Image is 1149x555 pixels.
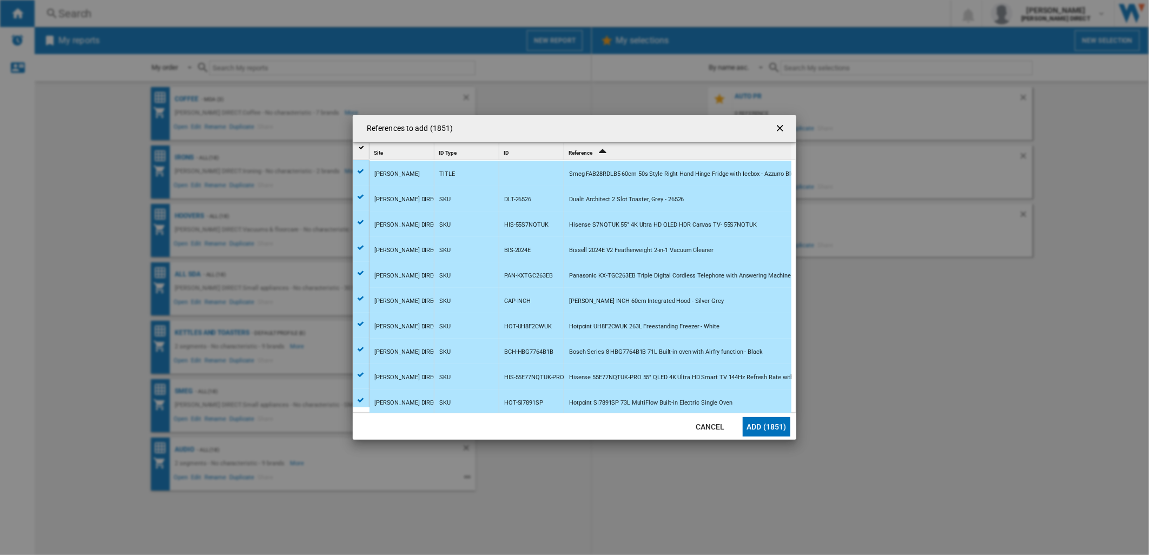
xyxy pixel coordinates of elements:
[374,365,441,390] div: [PERSON_NAME] DIRECT
[439,263,451,288] div: SKU
[504,391,543,415] div: HOT-SI7891SP
[504,365,564,390] div: HIS-55E77NQTUK-PRO
[566,143,791,160] div: Reference Sort Ascending
[569,391,732,415] div: Hotpoint SI7891SP 73L MultiFlow Built-in Electric Single Oven
[569,150,592,156] span: Reference
[374,340,441,365] div: [PERSON_NAME] DIRECT
[569,213,757,237] div: Hisense S7NQTUK 55" 4K Ultra HD QLED HDR Canvas TV- 55S7NQTUK
[437,143,499,160] div: ID Type Sort None
[501,143,564,160] div: ID Sort None
[569,365,811,390] div: Hisense 55E77NQTUK-PRO 55" QLED 4K Ultra HD Smart TV 144Hz Refresh Rate with Freely
[437,143,499,160] div: Sort None
[374,150,383,156] span: Site
[439,340,451,365] div: SKU
[439,238,451,263] div: SKU
[770,118,792,140] button: getI18NText('BUTTONS.CLOSE_DIALOG')
[569,263,791,288] div: Panasonic KX-TGC263EB Triple Digital Cordless Telephone with Answering Machine
[569,314,719,339] div: Hotpoint UH8F2CWUK 263L Freestanding Freezer - White
[372,143,434,160] div: Sort None
[439,365,451,390] div: SKU
[374,314,441,339] div: [PERSON_NAME] DIRECT
[504,263,553,288] div: PAN-KXTGC263EB
[504,213,549,237] div: HIS-55S7NQTUK
[504,150,509,156] span: ID
[504,238,531,263] div: BIS-2024E
[593,150,611,156] span: Sort Ascending
[504,187,531,212] div: DLT-26526
[504,314,552,339] div: HOT-UH8F2CWUK
[569,340,763,365] div: Bosch Series 8 HBG7764B1B 71L Built-in oven with Airfry function - Black
[374,263,441,288] div: [PERSON_NAME] DIRECT
[439,213,451,237] div: SKU
[439,314,451,339] div: SKU
[374,187,441,212] div: [PERSON_NAME] DIRECT
[775,123,788,136] ng-md-icon: getI18NText('BUTTONS.CLOSE_DIALOG')
[504,340,553,365] div: BCH-HBG7764B1B
[374,238,441,263] div: [PERSON_NAME] DIRECT
[686,417,734,437] button: Cancel
[439,289,451,314] div: SKU
[566,143,791,160] div: Sort Ascending
[569,238,714,263] div: Bissell 2024E V2 Featherweight 2-in-1 Vacuum Cleaner
[439,162,455,187] div: TITLE
[374,162,420,187] div: [PERSON_NAME]
[372,143,434,160] div: Site Sort None
[374,391,441,415] div: [PERSON_NAME] DIRECT
[374,213,441,237] div: [PERSON_NAME] DIRECT
[439,391,451,415] div: SKU
[569,162,797,187] div: Smeg FAB28RDLB5 60cm 50s Style Right Hand Hinge Fridge with Icebox - Azzurro Blue
[504,289,531,314] div: CAP-INCH
[439,150,457,156] span: ID Type
[439,187,451,212] div: SKU
[743,417,790,437] button: Add (1851)
[569,187,684,212] div: Dualit Architect 2 Slot Toaster, Grey - 26526
[361,123,453,134] h4: References to add (1851)
[569,289,724,314] div: [PERSON_NAME] INCH 60cm Integrated Hood - Silver Grey
[501,143,564,160] div: Sort None
[374,289,441,314] div: [PERSON_NAME] DIRECT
